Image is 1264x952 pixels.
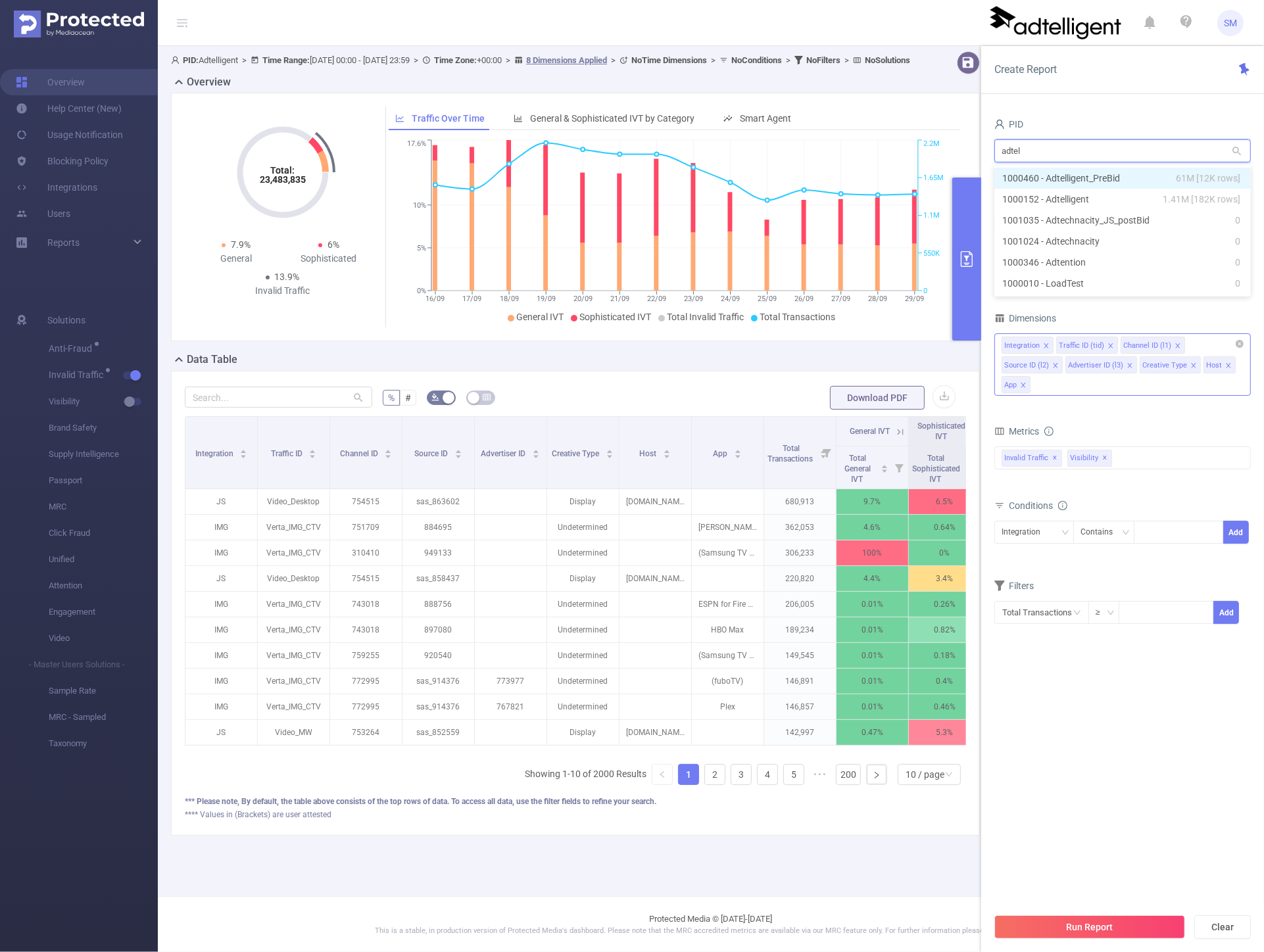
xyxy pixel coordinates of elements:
[831,295,850,303] tspan: 27/09
[679,765,698,784] a: 1
[49,625,158,652] span: Video
[547,694,619,719] p: Undetermined
[837,617,908,642] p: 0.01%
[704,764,725,785] li: 2
[49,678,158,704] span: Sample Rate
[917,421,965,441] span: Sophisticated IVT
[740,113,791,124] span: Smart Agent
[262,55,310,65] b: Time Range:
[547,566,619,591] p: Display
[731,55,782,65] b: No Conditions
[49,520,158,546] span: Click Fraud
[271,449,304,458] span: Traffic ID
[414,449,450,458] span: Source ID
[881,467,888,471] i: icon: caret-down
[692,540,764,565] p: (Samsung TV Plus)
[1235,276,1240,291] span: 0
[830,386,925,410] button: Download PDF
[692,694,764,719] p: Plex
[994,252,1251,273] li: 1000346 - Adtention
[49,573,158,599] span: Attention
[1163,192,1240,206] span: 1.41M [182K rows]
[187,74,231,90] h2: Overview
[1065,356,1137,373] li: Advertiser ID (l3)
[402,617,474,642] p: 897080
[734,448,742,456] div: Sort
[533,448,540,452] i: icon: caret-up
[868,295,887,303] tspan: 28/09
[760,312,836,322] span: Total Transactions
[49,704,158,730] span: MRC - Sampled
[1127,362,1133,370] i: icon: close
[530,113,694,124] span: General & Sophisticated IVT by Category
[258,566,329,591] p: Video_Desktop
[330,643,402,668] p: 759255
[881,463,888,467] i: icon: caret-up
[1052,362,1059,370] i: icon: close
[533,453,540,457] i: icon: caret-down
[1235,255,1240,270] span: 0
[16,122,123,148] a: Usage Notification
[238,55,251,65] span: >
[909,643,981,668] p: 0.18%
[647,295,666,303] tspan: 22/09
[185,720,257,745] p: JS
[434,55,477,65] b: Time Zone:
[1002,337,1054,354] li: Integration
[402,592,474,617] p: 888756
[49,546,158,573] span: Unified
[417,244,426,252] tspan: 5%
[881,463,888,471] div: Sort
[668,312,744,322] span: Total Invalid Traffic
[185,669,257,694] p: IMG
[1190,362,1197,370] i: icon: close
[994,119,1005,130] i: icon: user
[764,592,836,617] p: 206,005
[402,515,474,540] p: 884695
[49,441,158,467] span: Supply Intelligence
[923,212,940,220] tspan: 1.1M
[260,174,306,185] tspan: 23,483,835
[764,489,836,514] p: 680,913
[580,312,652,322] span: Sophisticated IVT
[547,592,619,617] p: Undetermined
[231,239,251,250] span: 7.9%
[837,515,908,540] p: 4.6%
[402,489,474,514] p: sas_863602
[328,239,339,250] span: 6%
[866,764,887,785] li: Next Page
[185,694,257,719] p: IMG
[962,446,981,488] i: Filter menu
[16,95,122,122] a: Help Center (New)
[1053,450,1058,466] span: ✕
[49,494,158,520] span: MRC
[413,201,426,210] tspan: 10%
[1122,529,1130,538] i: icon: down
[1002,356,1063,373] li: Source ID (l2)
[767,444,815,464] span: Total Transactions
[16,69,85,95] a: Overview
[258,643,329,668] p: Verta_IMG_CTV
[994,63,1057,76] span: Create Report
[1223,521,1249,544] button: Add
[764,669,836,694] p: 146,891
[330,592,402,617] p: 743018
[308,448,316,456] div: Sort
[49,370,108,379] span: Invalid Traffic
[16,148,109,174] a: Blocking Policy
[1225,362,1232,370] i: icon: close
[49,467,158,494] span: Passport
[463,295,482,303] tspan: 17/09
[757,764,778,785] li: 4
[309,453,316,457] i: icon: caret-down
[412,113,485,124] span: Traffic Over Time
[836,764,861,785] li: 200
[258,720,329,745] p: Video_MW
[552,449,602,458] span: Creative Type
[537,295,556,303] tspan: 19/09
[547,643,619,668] p: Undetermined
[1081,521,1122,543] div: Contains
[850,427,890,436] span: General IVT
[837,566,908,591] p: 4.4%
[258,489,329,514] p: Video_Desktop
